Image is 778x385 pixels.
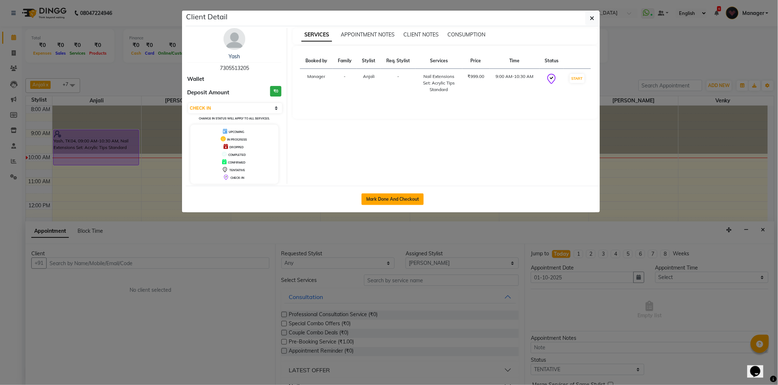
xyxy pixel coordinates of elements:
span: DROPPED [229,145,244,149]
th: Family [333,53,357,69]
span: APPOINTMENT NOTES [341,31,395,38]
td: Manager [300,69,333,98]
th: Req. Stylist [381,53,415,69]
td: - [381,69,415,98]
span: 7305513205 [220,65,249,71]
span: CLIENT NOTES [403,31,439,38]
th: Status [540,53,564,69]
div: Nail Extensions Set: Acrylic Tips Standard [420,73,458,93]
span: UPCOMING [229,130,244,134]
span: Deposit Amount [187,89,230,97]
th: Booked by [300,53,333,69]
td: 9:00 AM-10:30 AM [490,69,540,98]
span: CONSUMPTION [447,31,485,38]
span: Wallet [187,75,205,83]
div: ₹999.00 [467,73,485,80]
button: Mark Done And Checkout [362,193,424,205]
h3: ₹0 [270,86,281,97]
iframe: chat widget [747,356,771,378]
span: CHECK-IN [230,176,244,180]
span: TENTATIVE [229,168,245,172]
span: IN PROGRESS [227,138,247,141]
th: Services [415,53,462,69]
button: START [570,74,585,83]
th: Stylist [357,53,380,69]
span: COMPLETED [228,153,246,157]
span: SERVICES [301,28,332,42]
span: CONFIRMED [228,161,245,164]
td: - [333,69,357,98]
h5: Client Detail [186,11,228,22]
th: Price [462,53,490,69]
small: Change in status will apply to all services. [199,117,270,120]
img: avatar [224,28,245,50]
span: Anjali [363,74,375,79]
th: Time [490,53,540,69]
a: Yash [229,53,240,60]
